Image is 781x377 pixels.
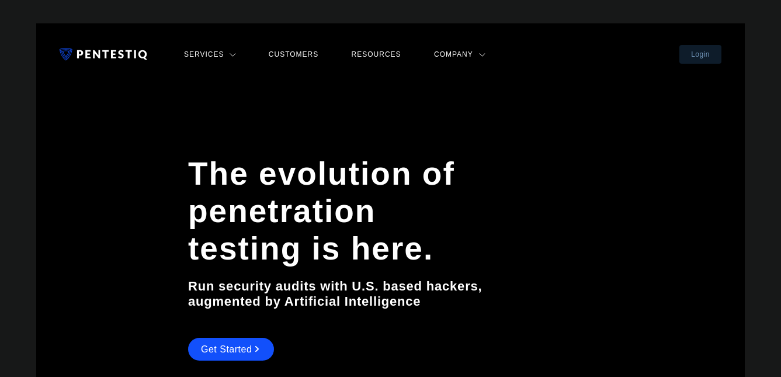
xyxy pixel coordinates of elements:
[181,47,239,62] a: Services
[188,155,499,267] h1: The evolution of penetration testing is here.
[431,47,488,62] a: Company
[679,45,721,64] a: Login
[188,279,499,309] h2: Run security audits with U.S. based hackers, augmented by Artificial Intelligence
[265,47,322,62] a: Customers
[188,338,274,361] a: Get Started
[348,47,405,62] a: Resources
